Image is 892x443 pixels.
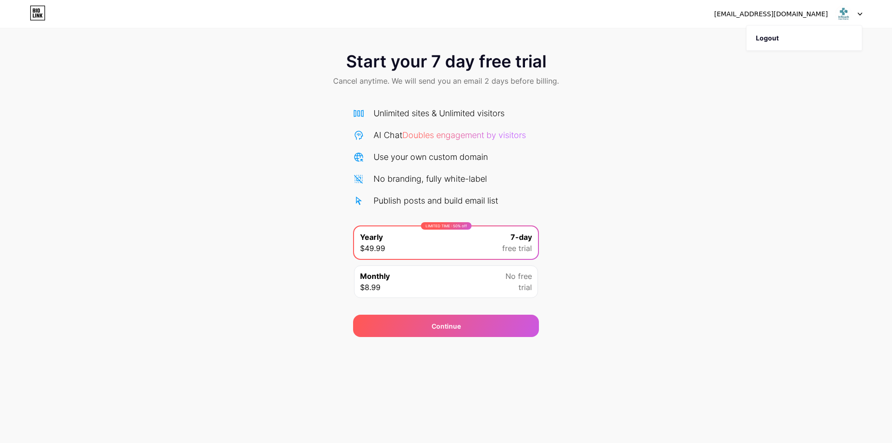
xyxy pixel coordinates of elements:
span: 7-day [511,231,532,243]
span: Monthly [360,271,390,282]
div: Publish posts and build email list [374,194,498,207]
span: No free [505,271,532,282]
div: Unlimited sites & Unlimited visitors [374,107,505,119]
span: Start your 7 day free trial [346,52,546,71]
span: Cancel anytime. We will send you an email 2 days before billing. [333,75,559,86]
li: Logout [747,26,862,51]
div: LIMITED TIME : 50% off [421,222,472,230]
div: AI Chat [374,129,526,141]
span: Yearly [360,231,383,243]
span: $8.99 [360,282,380,293]
div: [EMAIL_ADDRESS][DOMAIN_NAME] [714,9,828,19]
span: $49.99 [360,243,385,254]
span: Doubles engagement by visitors [402,130,526,140]
div: Use your own custom domain [374,151,488,163]
span: free trial [502,243,532,254]
span: Continue [432,321,461,331]
div: No branding, fully white-label [374,172,487,185]
span: trial [518,282,532,293]
img: intouchhealthcare [835,5,853,23]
